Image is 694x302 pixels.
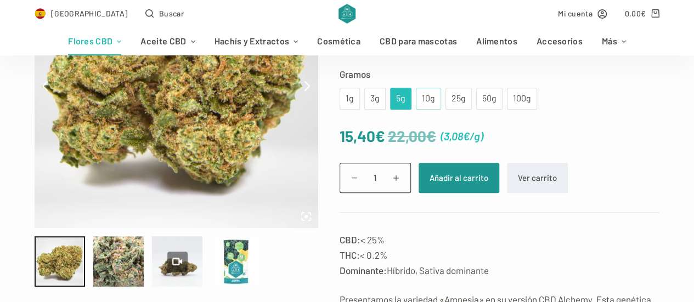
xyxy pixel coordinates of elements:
a: CBD para mascotas [370,28,466,55]
div: 25g [452,92,465,106]
p: < 25% < 0.2% Híbrido, Sativa dominante [340,232,659,278]
a: Cosmética [308,28,370,55]
span: ( ) [441,127,483,145]
button: Abrir formulario de búsqueda [145,7,184,20]
strong: THC: [340,249,360,260]
input: Cantidad de productos [340,163,411,193]
label: Gramos [340,66,659,82]
a: Flores CBD [59,28,131,55]
bdi: 3,08 [444,129,470,143]
a: Aceite CBD [131,28,205,55]
div: 10g [422,92,435,106]
nav: Menú de cabecera [59,28,636,55]
span: Mi cuenta [558,7,593,20]
span: Buscar [159,7,184,20]
span: € [426,127,436,145]
span: € [463,129,470,143]
bdi: 0,00 [624,9,646,18]
div: 100g [514,92,531,106]
div: 50g [483,92,496,106]
a: Alimentos [466,28,527,55]
a: Mi cuenta [558,7,607,20]
div: 5g [397,92,405,106]
a: Ver carrito [507,163,568,193]
bdi: 15,40 [340,127,385,145]
bdi: 22,00 [388,127,436,145]
strong: CBD: [340,234,360,245]
span: [GEOGRAPHIC_DATA] [51,7,128,20]
a: Carro de compra [624,7,659,20]
a: Hachís y Extractos [205,28,308,55]
a: Accesorios [527,28,592,55]
a: Más [592,28,635,55]
span: € [375,127,385,145]
span: € [641,9,646,18]
span: /g [470,129,480,143]
div: 3g [371,92,379,106]
button: Añadir al carrito [419,163,499,193]
strong: Dominante: [340,265,387,276]
img: CBD Alchemy [338,4,356,24]
div: 1g [346,92,353,106]
a: Select Country [35,7,128,20]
